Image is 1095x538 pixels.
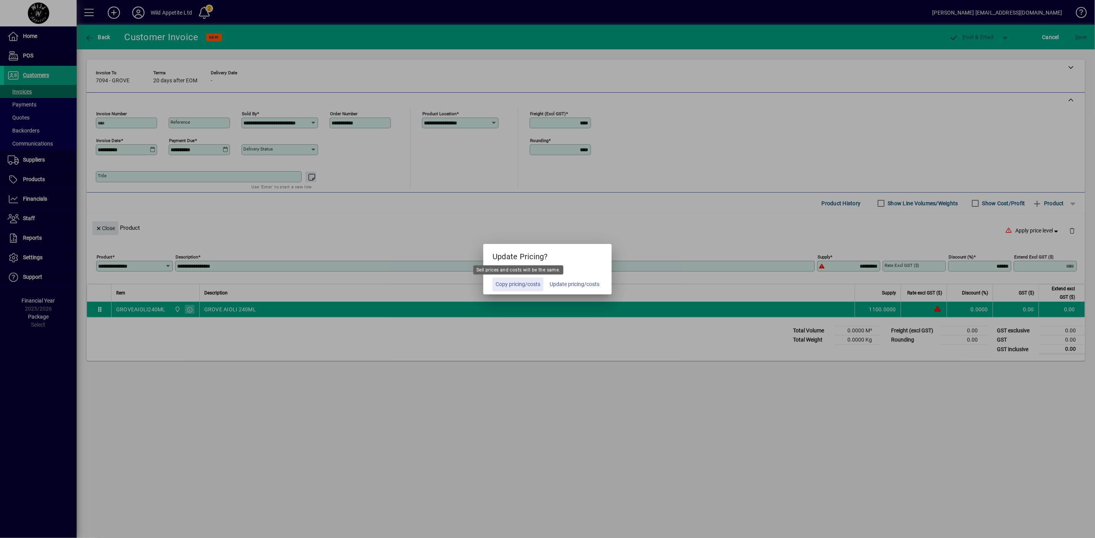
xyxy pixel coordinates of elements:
[483,244,612,266] h5: Update Pricing?
[496,280,540,288] span: Copy pricing/costs
[493,278,543,291] button: Copy pricing/costs
[547,278,602,291] button: Update pricing/costs
[550,280,599,288] span: Update pricing/costs
[473,265,563,275] div: Sell prices and costs will be the same.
